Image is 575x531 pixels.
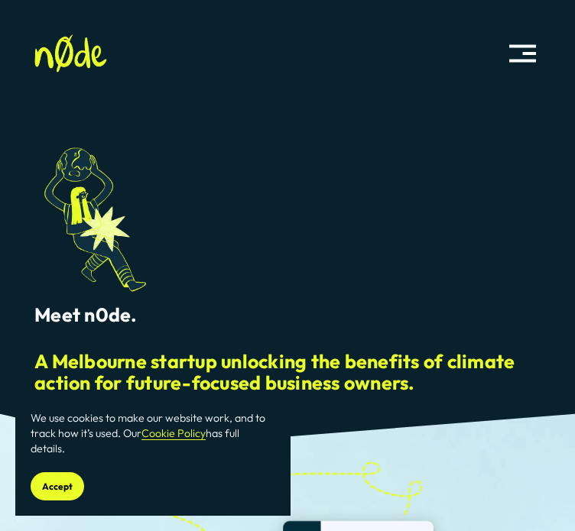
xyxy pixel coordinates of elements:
[34,34,107,73] img: n0de
[34,351,541,395] h3: A Melbourne startup unlocking the benefits of climate action for future-focused business owners.
[141,426,206,440] a: Cookie Policy
[31,411,275,457] p: We use cookies to make our website work, and to track how it’s used. Our has full details.
[15,396,291,516] section: Cookie banner
[31,472,84,500] button: Accept
[42,481,73,492] span: Accept
[34,303,138,327] span: Meet n0de.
